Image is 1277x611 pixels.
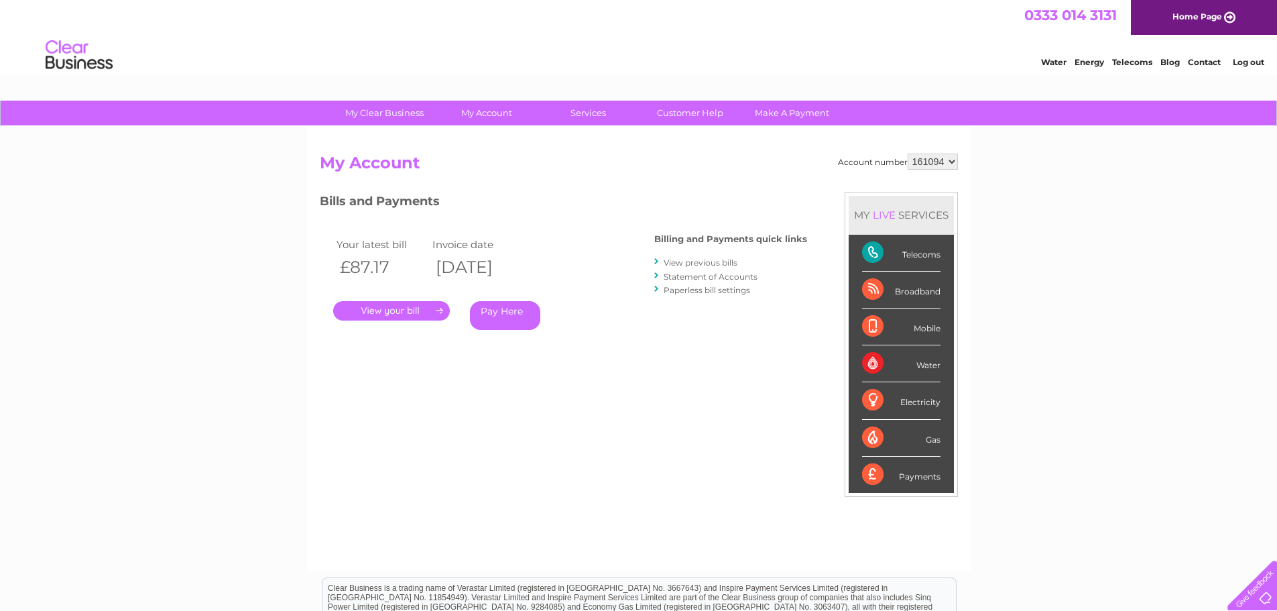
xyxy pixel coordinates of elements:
[838,154,958,170] div: Account number
[1112,57,1152,67] a: Telecoms
[870,209,898,221] div: LIVE
[862,420,940,457] div: Gas
[862,309,940,345] div: Mobile
[862,235,940,272] div: Telecoms
[322,7,956,65] div: Clear Business is a trading name of Verastar Limited (registered in [GEOGRAPHIC_DATA] No. 3667643...
[1024,7,1117,23] a: 0333 014 3131
[429,254,526,281] th: [DATE]
[1188,57,1221,67] a: Contact
[635,101,745,125] a: Customer Help
[849,196,954,234] div: MY SERVICES
[1160,57,1180,67] a: Blog
[664,285,750,295] a: Paperless bill settings
[45,35,113,76] img: logo.png
[470,301,540,330] a: Pay Here
[533,101,644,125] a: Services
[664,272,757,282] a: Statement of Accounts
[320,154,958,179] h2: My Account
[429,235,526,254] td: Invoice date
[1233,57,1264,67] a: Log out
[664,258,737,268] a: View previous bills
[320,192,807,215] h3: Bills and Payments
[333,235,430,254] td: Your latest bill
[654,234,807,244] h4: Billing and Payments quick links
[862,272,940,309] div: Broadband
[862,457,940,493] div: Payments
[329,101,440,125] a: My Clear Business
[333,254,430,281] th: £87.17
[862,382,940,419] div: Electricity
[737,101,847,125] a: Make A Payment
[431,101,542,125] a: My Account
[333,301,450,321] a: .
[1041,57,1067,67] a: Water
[1075,57,1104,67] a: Energy
[862,345,940,382] div: Water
